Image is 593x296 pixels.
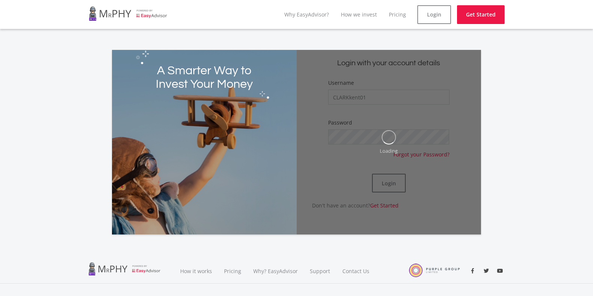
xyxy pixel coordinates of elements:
[149,64,260,91] h2: A Smarter Way to Invest Your Money
[417,5,451,24] a: Login
[284,11,329,18] a: Why EasyAdvisor?
[457,5,505,24] a: Get Started
[218,258,247,284] a: Pricing
[336,258,376,284] a: Contact Us
[380,147,398,155] div: Loading
[174,258,218,284] a: How it works
[304,258,336,284] a: Support
[389,11,406,18] a: Pricing
[341,11,377,18] a: How we invest
[247,258,304,284] a: Why? EasyAdvisor
[382,130,396,144] img: oval.svg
